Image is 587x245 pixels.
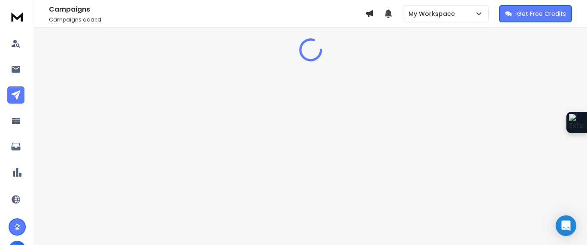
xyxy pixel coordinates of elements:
[517,9,566,18] p: Get Free Credits
[9,9,26,24] img: logo
[499,5,572,22] button: Get Free Credits
[569,114,584,131] img: Extension Icon
[49,16,365,23] p: Campaigns added
[49,4,365,15] h1: Campaigns
[408,9,458,18] p: My Workspace
[556,215,576,236] div: Open Intercom Messenger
